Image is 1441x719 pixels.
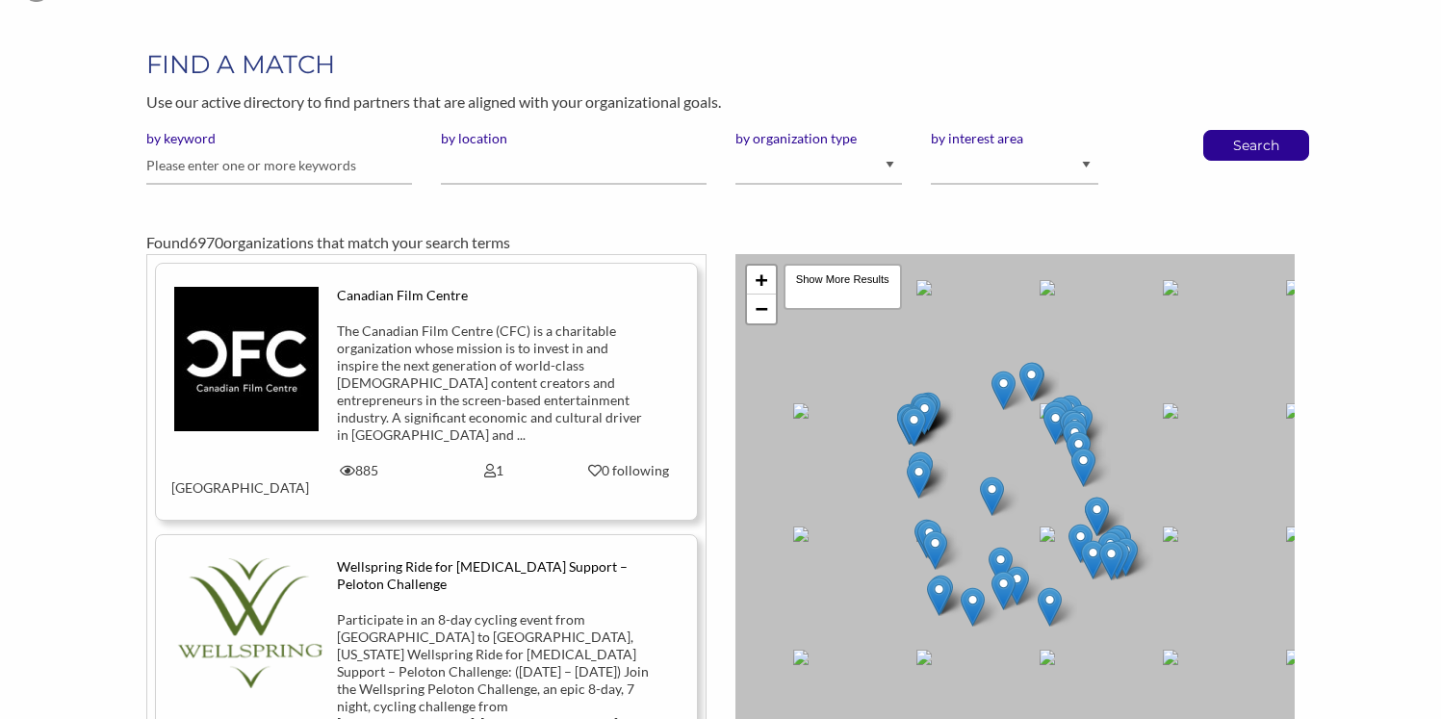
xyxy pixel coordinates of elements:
[174,287,319,431] img: tys7ftntgowgismeyatu
[146,47,1295,82] h1: FIND A MATCH
[171,558,322,689] img: wgkeavk01u56rftp6wvv
[337,287,651,304] div: Canadian Film Centre
[931,130,1098,147] label: by interest area
[784,264,902,310] div: Show More Results
[146,90,1295,115] p: Use our active directory to find partners that are aligned with your organizational goals.
[747,266,776,295] a: Zoom in
[747,295,776,323] a: Zoom out
[146,130,412,147] label: by keyword
[292,462,426,479] div: 885
[171,287,681,497] a: Canadian Film Centre The Canadian Film Centre (CFC) is a charitable organization whose mission is...
[146,147,412,185] input: Please enter one or more keywords
[576,462,682,479] div: 0 following
[426,462,561,479] div: 1
[146,231,1295,254] div: Found organizations that match your search terms
[337,322,651,444] div: The Canadian Film Centre (CFC) is a charitable organization whose mission is to invest in and ins...
[157,462,292,497] div: [GEOGRAPHIC_DATA]
[1224,131,1288,160] button: Search
[189,233,223,251] span: 6970
[337,558,651,593] div: Wellspring Ride for [MEDICAL_DATA] Support – Peloton Challenge
[441,130,707,147] label: by location
[735,130,903,147] label: by organization type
